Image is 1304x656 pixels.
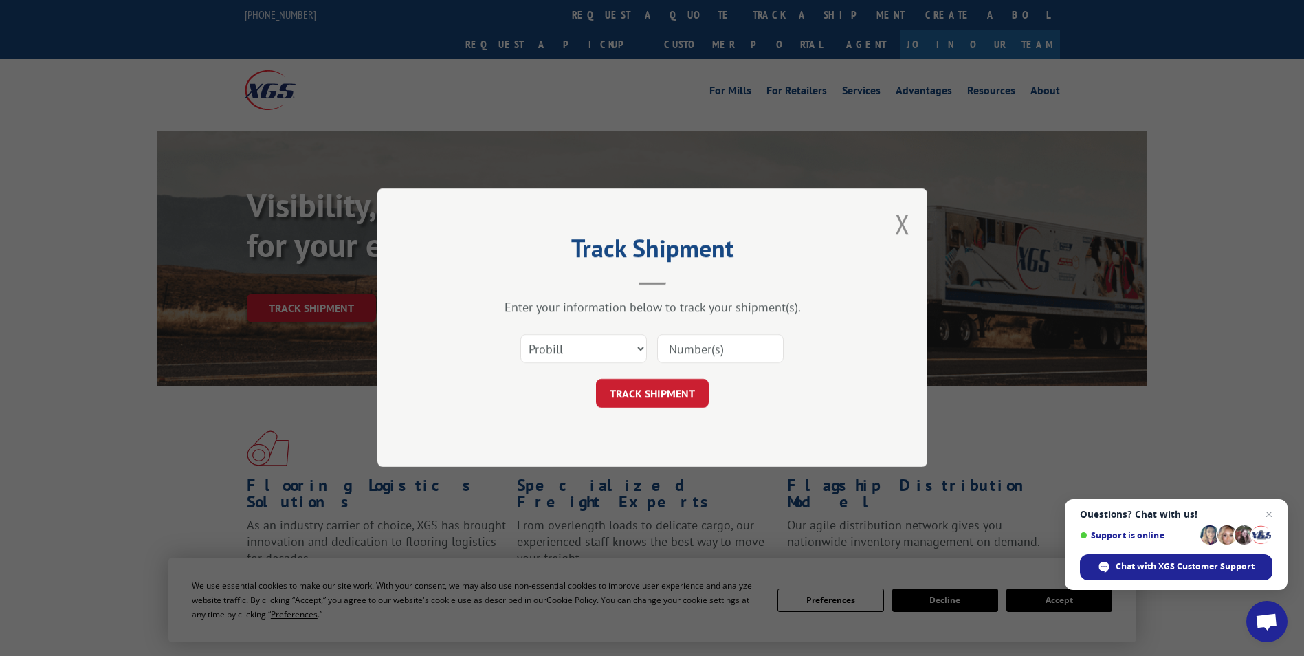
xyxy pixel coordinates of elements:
[657,335,784,364] input: Number(s)
[895,206,910,242] button: Close modal
[446,239,859,265] h2: Track Shipment
[1080,509,1272,520] span: Questions? Chat with us!
[1261,506,1277,523] span: Close chat
[446,300,859,316] div: Enter your information below to track your shipment(s).
[1080,554,1272,580] div: Chat with XGS Customer Support
[1116,560,1255,573] span: Chat with XGS Customer Support
[596,380,709,408] button: TRACK SHIPMENT
[1246,601,1288,642] div: Open chat
[1080,530,1195,540] span: Support is online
